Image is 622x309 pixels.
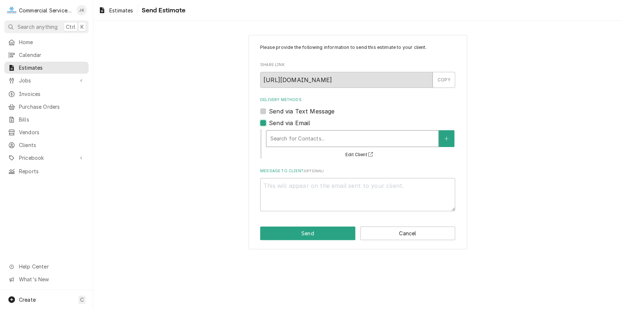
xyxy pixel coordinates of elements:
[4,260,89,273] a: Go to Help Center
[80,296,84,304] span: C
[304,169,324,173] span: ( optional )
[260,227,355,240] button: Send
[260,227,455,240] div: Button Group Row
[4,113,89,125] a: Bills
[260,227,455,240] div: Button Group
[19,116,85,123] span: Bills
[66,23,75,31] span: Ctrl
[260,62,455,88] div: Share Link
[4,152,89,164] a: Go to Pricebook
[4,165,89,177] a: Reports
[4,273,89,285] a: Go to What's New
[344,150,376,159] button: Edit Client
[19,167,85,175] span: Reports
[17,23,58,31] span: Search anything
[360,227,455,240] button: Cancel
[19,141,85,149] span: Clients
[4,49,89,61] a: Calendar
[4,101,89,113] a: Purchase Orders
[19,7,73,14] div: Commercial Service Co.
[269,119,310,127] label: Send via Email
[19,77,74,84] span: Jobs
[19,128,85,136] span: Vendors
[81,23,84,31] span: K
[4,62,89,74] a: Estimates
[77,5,87,15] div: John Key's Avatar
[260,168,455,174] label: Message to Client
[109,7,133,14] span: Estimates
[19,90,85,98] span: Invoices
[19,64,85,72] span: Estimates
[19,275,84,283] span: What's New
[4,126,89,138] a: Vendors
[260,168,455,211] div: Message to Client
[260,97,455,103] label: Delivery Methods
[19,263,84,270] span: Help Center
[4,20,89,33] button: Search anythingCtrlK
[249,35,467,250] div: Estimate Send
[444,136,449,141] svg: Create New Contact
[19,297,36,303] span: Create
[260,97,455,159] div: Delivery Methods
[4,139,89,151] a: Clients
[7,5,17,15] div: C
[4,88,89,100] a: Invoices
[260,44,455,51] p: Please provide the following information to send this estimate to your client.
[19,154,74,162] span: Pricebook
[77,5,87,15] div: JK
[260,62,455,68] label: Share Link
[19,51,85,59] span: Calendar
[439,130,454,147] button: Create New Contact
[139,5,185,15] span: Send Estimate
[433,72,455,88] button: COPY
[19,38,85,46] span: Home
[4,74,89,86] a: Go to Jobs
[7,5,17,15] div: Commercial Service Co.'s Avatar
[260,44,455,211] div: Estimate Send Form
[4,36,89,48] a: Home
[19,103,85,111] span: Purchase Orders
[95,4,136,16] a: Estimates
[269,107,335,116] label: Send via Text Message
